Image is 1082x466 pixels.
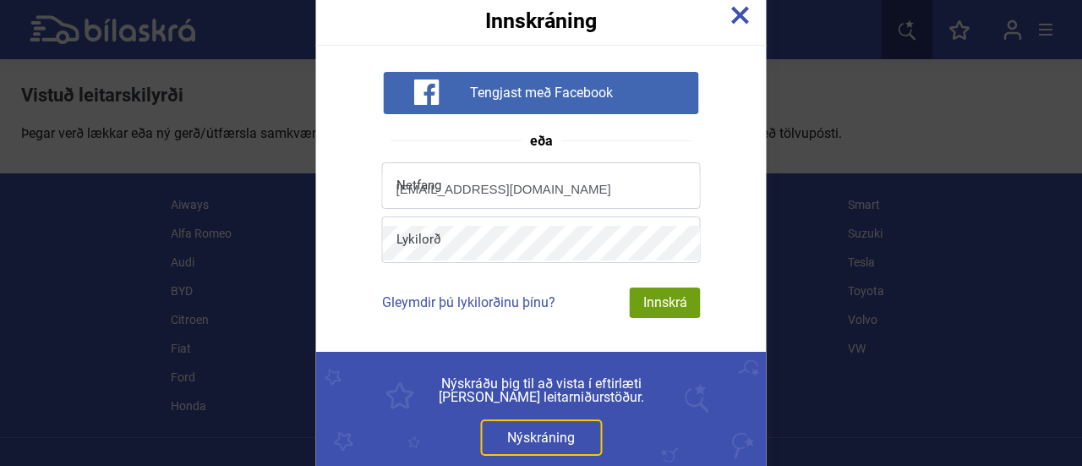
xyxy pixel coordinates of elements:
[522,134,561,148] span: eða
[480,419,602,456] a: Nýskráning
[354,377,729,404] span: Nýskráðu þig til að vista í eftirlæti [PERSON_NAME] leitarniðurstöður.
[731,6,750,25] img: close-x.svg
[383,84,698,100] a: Tengjast með Facebook
[382,294,555,310] a: Gleymdir þú lykilorðinu þínu?
[630,288,701,318] div: Innskrá
[470,85,613,101] span: Tengjast með Facebook
[413,79,439,105] img: facebook-white-icon.svg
